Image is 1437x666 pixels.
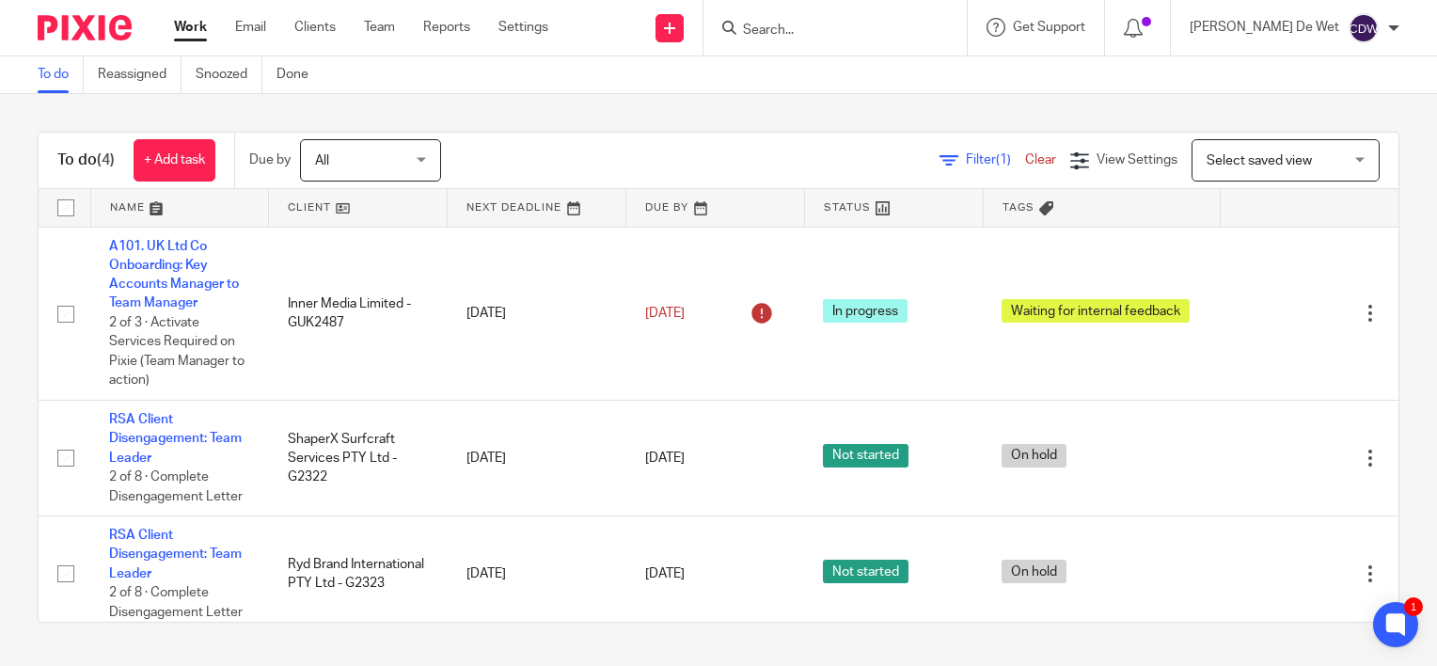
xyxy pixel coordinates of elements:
span: On hold [1002,444,1066,468]
a: Done [276,56,323,93]
a: Snoozed [196,56,262,93]
div: 1 [1404,597,1423,616]
span: Filter [966,153,1025,166]
a: RSA Client Disengagement: Team Leader [109,413,242,465]
a: Clear [1025,153,1056,166]
span: [DATE] [645,567,685,580]
span: Waiting for internal feedback [1002,299,1190,323]
span: [DATE] [645,307,685,320]
a: Clients [294,18,336,37]
a: + Add task [134,139,215,182]
a: Team [364,18,395,37]
span: Tags [1003,202,1034,213]
a: Work [174,18,207,37]
td: ShaperX Surfcraft Services PTY Ltd - G2322 [269,401,448,516]
td: [DATE] [448,227,626,401]
h1: To do [57,151,115,170]
span: (4) [97,152,115,167]
a: To do [38,56,84,93]
span: In progress [823,299,908,323]
td: [DATE] [448,516,626,632]
span: Get Support [1013,21,1085,34]
span: View Settings [1097,153,1177,166]
span: Not started [823,560,908,583]
span: 2 of 8 · Complete Disengagement Letter [109,586,243,619]
span: (1) [996,153,1011,166]
span: Not started [823,444,908,468]
a: Reassigned [98,56,182,93]
span: 2 of 3 · Activate Services Required on Pixie (Team Manager to action) [109,316,245,388]
span: All [315,154,329,167]
span: Select saved view [1207,154,1312,167]
a: A101. UK Ltd Co Onboarding: Key Accounts Manager to Team Manager [109,240,239,310]
a: Reports [423,18,470,37]
img: svg%3E [1349,13,1379,43]
input: Search [741,23,910,40]
td: [DATE] [448,401,626,516]
span: 2 of 8 · Complete Disengagement Letter [109,470,243,503]
a: RSA Client Disengagement: Team Leader [109,529,242,580]
p: [PERSON_NAME] De Wet [1190,18,1339,37]
a: Settings [498,18,548,37]
td: Inner Media Limited - GUK2487 [269,227,448,401]
img: Pixie [38,15,132,40]
td: Ryd Brand International PTY Ltd - G2323 [269,516,448,632]
span: On hold [1002,560,1066,583]
span: [DATE] [645,452,685,465]
a: Email [235,18,266,37]
p: Due by [249,151,291,169]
